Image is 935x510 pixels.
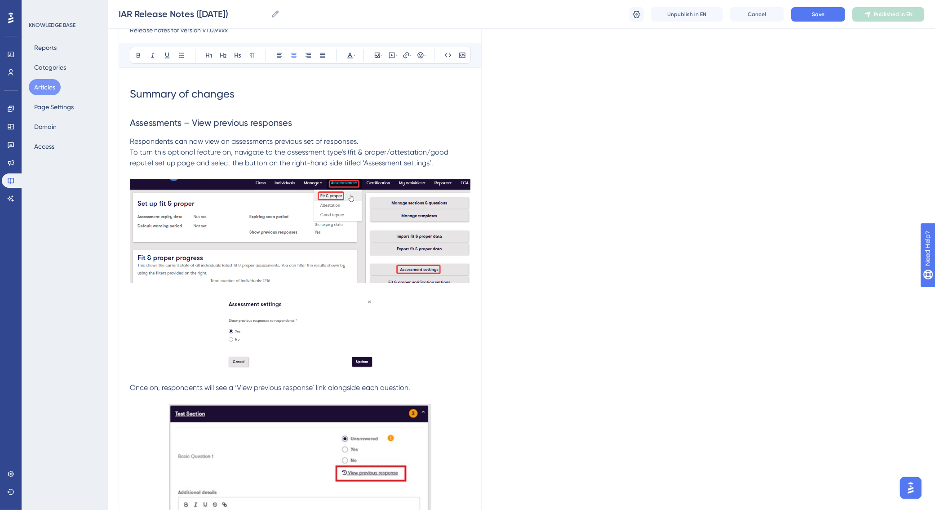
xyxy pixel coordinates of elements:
button: Categories [29,59,71,75]
span: Published in EN [874,11,913,18]
button: Domain [29,119,62,135]
span: Assessments – View previous responses [130,117,292,128]
span: Need Help? [21,2,56,13]
button: Articles [29,79,61,95]
button: Page Settings [29,99,79,115]
span: Once on, respondents will see a ‘View previous response’ link alongside each question. [130,383,410,392]
span: To turn this optional feature on, navigate to the assessment type’s (fit & proper/attestation/goo... [130,148,450,167]
button: Cancel [730,7,784,22]
div: KNOWLEDGE BASE [29,22,75,29]
input: Article Name [119,8,267,20]
span: Unpublish in EN [668,11,707,18]
button: Access [29,138,60,155]
iframe: UserGuiding AI Assistant Launcher [897,475,924,501]
button: Published in EN [852,7,924,22]
span: Summary of changes [130,88,235,100]
span: Save [812,11,824,18]
button: Unpublish in EN [651,7,723,22]
button: Reports [29,40,62,56]
button: Save [791,7,845,22]
span: Respondents can now view an assessments previous set of responses. [130,137,359,146]
span: Cancel [748,11,767,18]
input: Article Description [130,25,470,35]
